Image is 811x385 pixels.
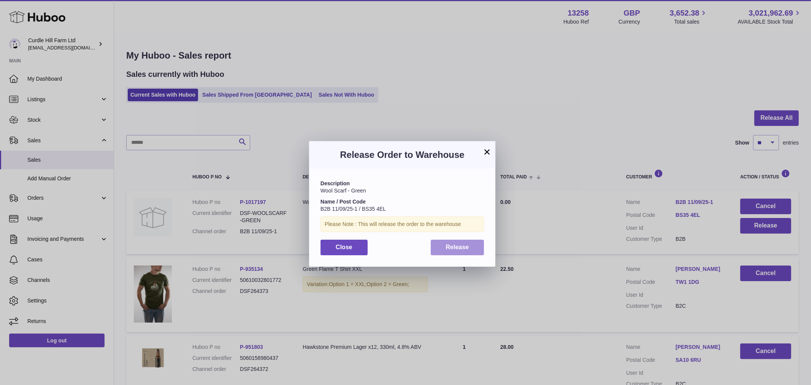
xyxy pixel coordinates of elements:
div: Please Note : This will release the order to the warehouse [321,216,484,232]
button: Release [431,240,484,255]
span: Wool Scarf - Green [321,188,366,194]
span: B2B 11/09/25-1 / BS35 4EL [321,206,386,212]
button: × [482,147,492,156]
h3: Release Order to Warehouse [321,149,484,161]
strong: Name / Post Code [321,199,366,205]
strong: Description [321,180,350,186]
span: Release [446,244,469,250]
button: Close [321,240,368,255]
span: Close [336,244,352,250]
